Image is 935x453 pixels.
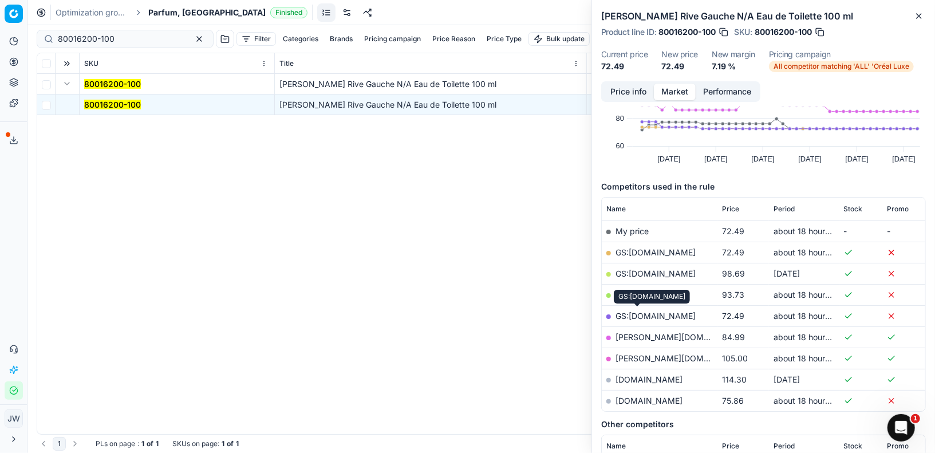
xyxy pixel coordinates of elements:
[528,32,590,46] button: Bulk update
[278,32,323,46] button: Categories
[616,375,682,384] a: [DOMAIN_NAME]
[712,50,755,58] dt: New margin
[616,353,748,363] a: [PERSON_NAME][DOMAIN_NAME]
[712,61,755,72] dd: 7.19 %
[601,181,926,192] h5: Competitors used in the rule
[616,141,624,150] text: 60
[68,437,82,451] button: Go to next page
[147,439,153,448] strong: of
[722,353,748,363] span: 105.00
[606,204,626,214] span: Name
[734,28,752,36] span: SKU :
[722,396,744,405] span: 75.86
[722,269,745,278] span: 98.69
[428,32,480,46] button: Price Reason
[96,439,135,448] span: PLs on page
[722,290,744,300] span: 93.73
[774,226,846,236] span: about 18 hours ago
[722,311,744,321] span: 72.49
[236,439,239,448] strong: 1
[84,100,141,109] mark: 80016200-100
[774,311,846,321] span: about 18 hours ago
[616,311,696,321] a: GS:[DOMAIN_NAME]
[722,375,747,384] span: 114.30
[601,50,648,58] dt: Current price
[661,61,698,72] dd: 72.49
[722,204,739,214] span: Price
[845,155,868,163] text: [DATE]
[839,220,882,242] td: -
[37,437,82,451] nav: pagination
[661,50,698,58] dt: New price
[774,353,846,363] span: about 18 hours ago
[844,442,863,451] span: Stock
[769,50,914,58] dt: Pricing campaign
[774,375,800,384] span: [DATE]
[654,84,696,100] button: Market
[156,439,159,448] strong: 1
[616,247,696,257] a: GS:[DOMAIN_NAME]
[887,414,915,442] iframe: Intercom live chat
[60,57,74,70] button: Expand all
[5,409,23,428] button: JW
[279,100,496,109] span: [PERSON_NAME] Rive Gauche N/A Eau de Toilette 100 ml
[882,220,925,242] td: -
[84,59,98,68] span: SKU
[774,247,846,257] span: about 18 hours ago
[148,7,266,18] span: Parfum, [GEOGRAPHIC_DATA]
[616,226,649,236] span: My price
[751,155,774,163] text: [DATE]
[270,7,307,18] span: Finished
[37,437,50,451] button: Go to previous page
[601,28,656,36] span: Product line ID :
[5,410,22,427] span: JW
[887,204,909,214] span: Promo
[236,32,276,46] button: Filter
[774,332,846,342] span: about 18 hours ago
[616,396,682,405] a: [DOMAIN_NAME]
[892,155,915,163] text: [DATE]
[172,439,219,448] span: SKUs on page :
[58,33,183,45] input: Search by SKU or title
[722,442,739,451] span: Price
[84,99,141,111] button: 80016200-100
[774,269,800,278] span: [DATE]
[96,439,159,448] div: :
[53,437,66,451] button: 1
[56,7,129,18] a: Optimization groups
[616,332,748,342] a: [PERSON_NAME][DOMAIN_NAME]
[601,61,648,72] dd: 72.49
[56,7,307,18] nav: breadcrumb
[769,61,914,72] span: All competitor matching 'ALL' 'Oréal Luxe
[657,155,680,163] text: [DATE]
[614,290,690,304] div: GS:[DOMAIN_NAME]
[84,79,141,89] mark: 80016200-100
[658,26,716,38] span: 80016200-100
[911,414,920,423] span: 1
[774,442,795,451] span: Period
[696,84,759,100] button: Performance
[704,155,727,163] text: [DATE]
[601,419,926,430] h5: Other competitors
[148,7,307,18] span: Parfum, [GEOGRAPHIC_DATA]Finished
[279,79,496,89] span: [PERSON_NAME] Rive Gauche N/A Eau de Toilette 100 ml
[722,226,744,236] span: 72.49
[482,32,526,46] button: Price Type
[774,204,795,214] span: Period
[60,77,74,90] button: Expand
[722,247,744,257] span: 72.49
[279,59,294,68] span: Title
[774,396,846,405] span: about 18 hours ago
[844,204,863,214] span: Stock
[360,32,425,46] button: Pricing campaign
[141,439,144,448] strong: 1
[227,439,234,448] strong: of
[606,442,626,451] span: Name
[603,84,654,100] button: Price info
[325,32,357,46] button: Brands
[722,332,745,342] span: 84.99
[616,114,624,123] text: 80
[222,439,224,448] strong: 1
[616,269,696,278] a: GS:[DOMAIN_NAME]
[774,290,846,300] span: about 18 hours ago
